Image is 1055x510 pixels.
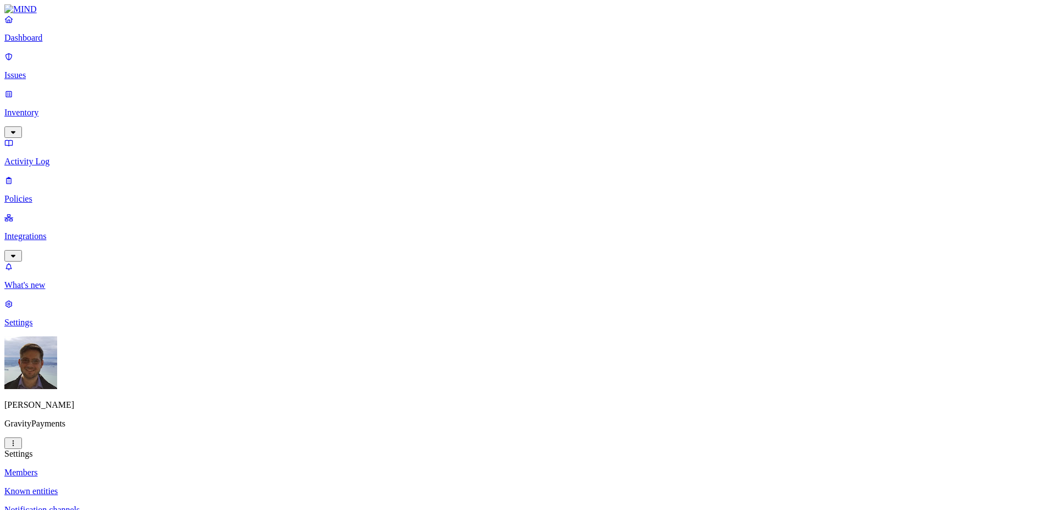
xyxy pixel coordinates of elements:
a: Known entities [4,486,1051,496]
p: Issues [4,70,1051,80]
p: Dashboard [4,33,1051,43]
a: Integrations [4,213,1051,260]
a: Settings [4,299,1051,328]
a: MIND [4,4,1051,14]
a: Dashboard [4,14,1051,43]
p: Settings [4,318,1051,328]
p: Inventory [4,108,1051,118]
img: Mac Kostrzewski [4,336,57,389]
p: Policies [4,194,1051,204]
p: GravityPayments [4,419,1051,429]
p: [PERSON_NAME] [4,400,1051,410]
p: Activity Log [4,157,1051,167]
a: Members [4,468,1051,478]
div: Settings [4,449,1051,459]
a: Issues [4,52,1051,80]
a: Policies [4,175,1051,204]
a: Activity Log [4,138,1051,167]
p: Integrations [4,231,1051,241]
a: What's new [4,262,1051,290]
img: MIND [4,4,37,14]
a: Inventory [4,89,1051,136]
p: What's new [4,280,1051,290]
